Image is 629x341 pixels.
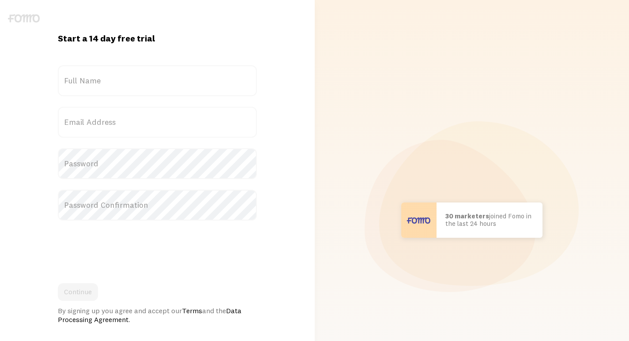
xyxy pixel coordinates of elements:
[58,306,241,324] a: Data Processing Agreement
[445,212,489,220] b: 30 marketers
[58,190,257,221] label: Password Confirmation
[58,306,257,324] div: By signing up you agree and accept our and the .
[58,65,257,96] label: Full Name
[182,306,202,315] a: Terms
[58,33,257,44] h1: Start a 14 day free trial
[401,202,437,238] img: User avatar
[58,148,257,179] label: Password
[445,213,534,227] p: joined Fomo in the last 24 hours
[58,107,257,138] label: Email Address
[8,14,40,22] img: fomo-logo-gray-b99e0e8ada9f9040e2984d0d95b3b12da0074ffd48d1e5cb62ac37fc77b0b268.svg
[58,231,192,266] iframe: reCAPTCHA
